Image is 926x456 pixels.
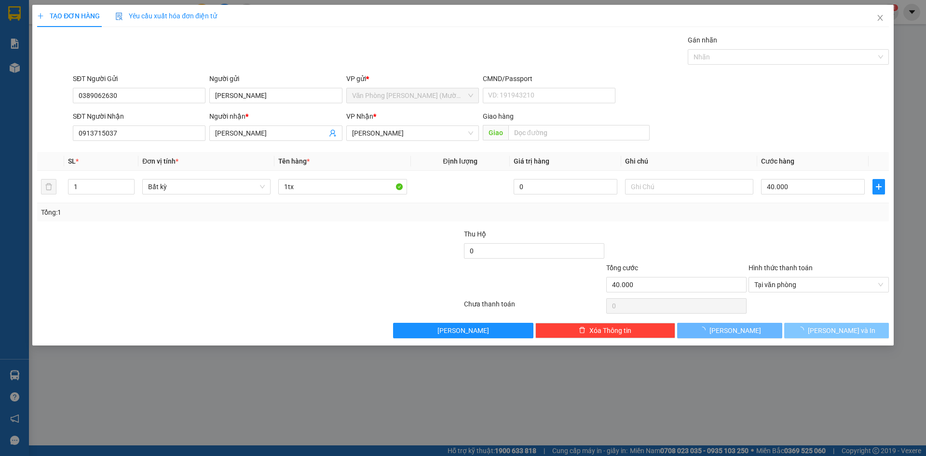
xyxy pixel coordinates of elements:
[606,264,638,272] span: Tổng cước
[797,327,808,333] span: loading
[209,73,342,84] div: Người gửi
[41,207,357,218] div: Tổng: 1
[625,179,753,194] input: Ghi Chú
[677,323,782,338] button: [PERSON_NAME]
[346,73,479,84] div: VP gửi
[483,73,615,84] div: CMND/Passport
[278,179,407,194] input: VD: Bàn, Ghế
[754,277,883,292] span: Tại văn phòng
[352,126,473,140] span: Phạm Ngũ Lão
[873,183,885,191] span: plus
[463,299,605,316] div: Chưa thanh toán
[688,36,717,44] label: Gán nhãn
[483,112,514,120] span: Giao hàng
[872,179,885,194] button: plus
[41,179,56,194] button: delete
[483,125,508,140] span: Giao
[699,327,709,333] span: loading
[589,325,631,336] span: Xóa Thông tin
[68,157,76,165] span: SL
[115,12,217,20] span: Yêu cầu xuất hóa đơn điện tử
[508,125,650,140] input: Dọc đường
[464,230,486,238] span: Thu Hộ
[437,325,489,336] span: [PERSON_NAME]
[535,323,676,338] button: deleteXóa Thông tin
[514,179,617,194] input: 0
[621,152,757,171] th: Ghi chú
[514,157,549,165] span: Giá trị hàng
[37,12,100,20] span: TẠO ĐƠN HÀNG
[73,111,205,122] div: SĐT Người Nhận
[115,13,123,20] img: icon
[148,180,265,194] span: Bất kỳ
[808,325,875,336] span: [PERSON_NAME] và In
[393,323,533,338] button: [PERSON_NAME]
[579,327,586,334] span: delete
[142,157,178,165] span: Đơn vị tính
[709,325,761,336] span: [PERSON_NAME]
[443,157,477,165] span: Định lượng
[749,264,813,272] label: Hình thức thanh toán
[867,5,894,32] button: Close
[37,13,44,19] span: plus
[346,112,373,120] span: VP Nhận
[876,14,884,22] span: close
[761,157,794,165] span: Cước hàng
[784,323,889,338] button: [PERSON_NAME] và In
[352,88,473,103] span: Văn Phòng Trần Phú (Mường Thanh)
[329,129,337,137] span: user-add
[73,73,205,84] div: SĐT Người Gửi
[209,111,342,122] div: Người nhận
[278,157,310,165] span: Tên hàng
